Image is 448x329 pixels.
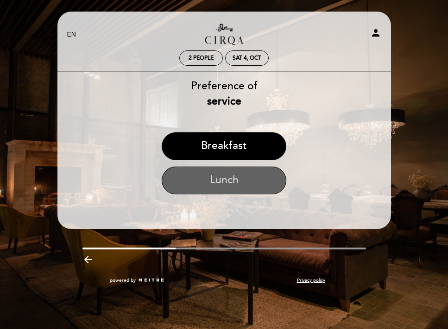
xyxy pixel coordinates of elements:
[57,79,391,109] div: Preference of
[138,278,164,283] img: MEITRE
[166,22,282,47] a: CIRQA
[82,254,94,265] i: arrow_backward
[162,132,286,160] button: Breakfast
[370,27,381,41] button: person
[189,55,214,62] span: 2 people
[370,27,381,38] i: person
[110,277,136,284] span: powered by
[162,167,286,194] button: Lunch
[207,95,241,108] b: service
[297,277,325,284] a: Privacy policy
[233,55,261,62] div: Sat 4, Oct
[110,277,164,284] a: powered by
